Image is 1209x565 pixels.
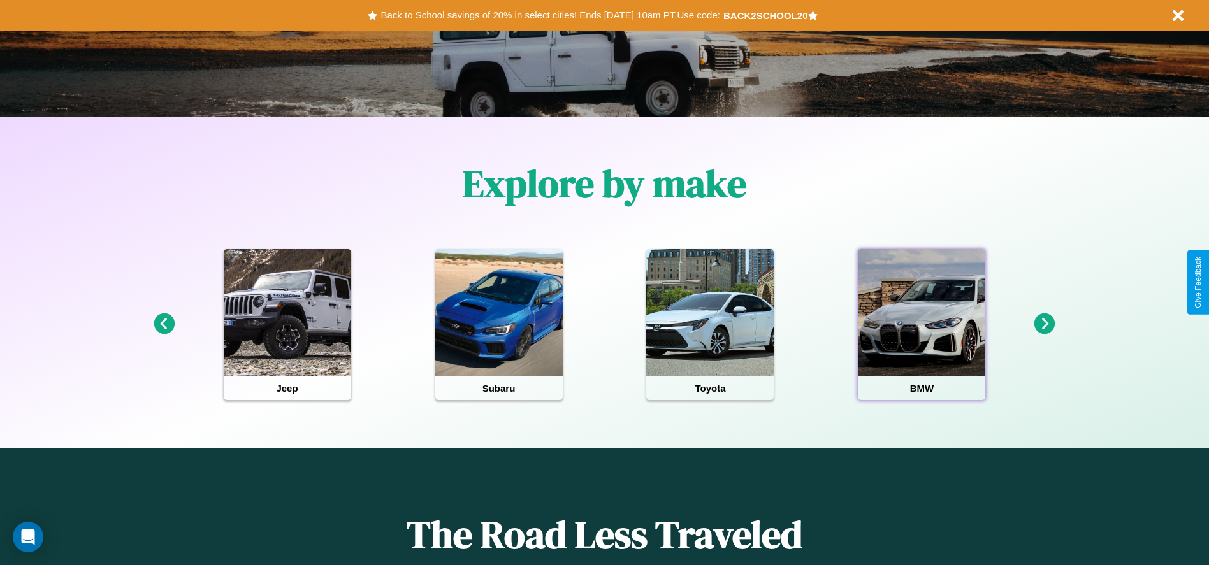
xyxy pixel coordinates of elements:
div: Open Intercom Messenger [13,522,43,552]
h4: BMW [858,376,985,400]
b: BACK2SCHOOL20 [723,10,808,21]
h4: Jeep [224,376,351,400]
h4: Subaru [435,376,563,400]
h1: The Road Less Traveled [242,508,967,561]
div: Give Feedback [1194,257,1203,308]
button: Back to School savings of 20% in select cities! Ends [DATE] 10am PT.Use code: [377,6,723,24]
h4: Toyota [646,376,774,400]
h1: Explore by make [463,157,746,210]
